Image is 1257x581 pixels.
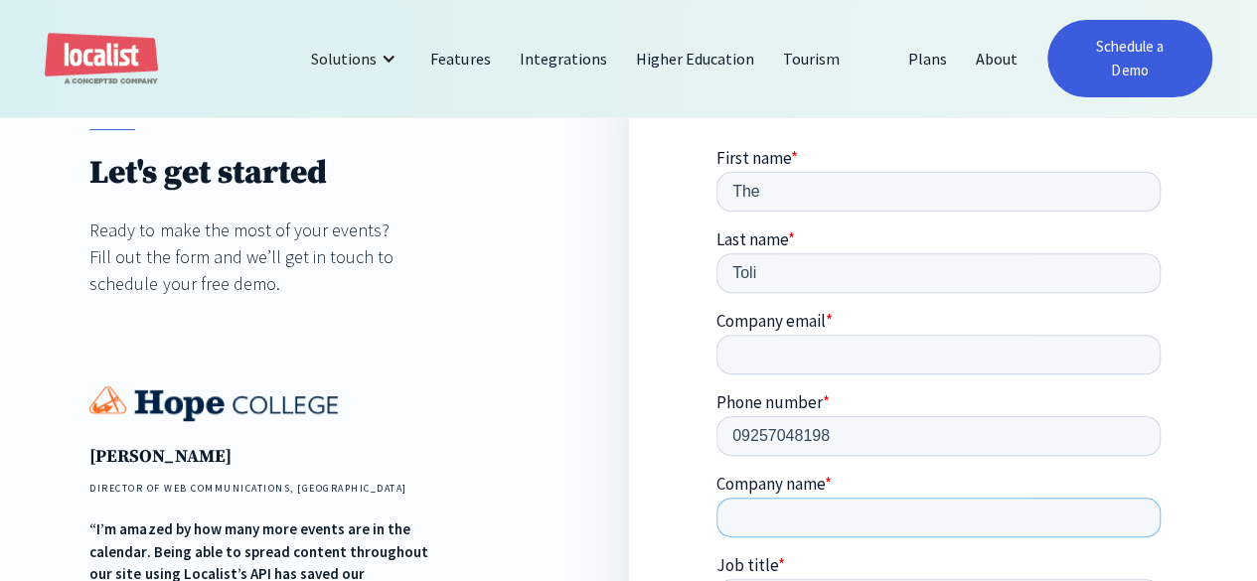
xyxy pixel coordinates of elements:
a: About [962,35,1032,82]
img: Hope College logo [89,386,338,421]
div: Solutions [296,35,416,82]
a: Plans [893,35,961,82]
div: Ready to make the most of your events? Fill out the form and we’ll get in touch to schedule your ... [89,217,403,297]
a: Tourism [769,35,855,82]
h4: DIRECTOR OF WEB COMMUNICATIONS, [GEOGRAPHIC_DATA] [89,481,448,496]
strong: [PERSON_NAME] [89,445,231,468]
a: Features [416,35,505,82]
h1: Let's get started [89,153,403,194]
a: Schedule a Demo [1047,20,1212,97]
a: Integrations [505,35,621,82]
div: Solutions [311,47,377,71]
a: Higher Education [622,35,769,82]
a: home [45,33,158,85]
